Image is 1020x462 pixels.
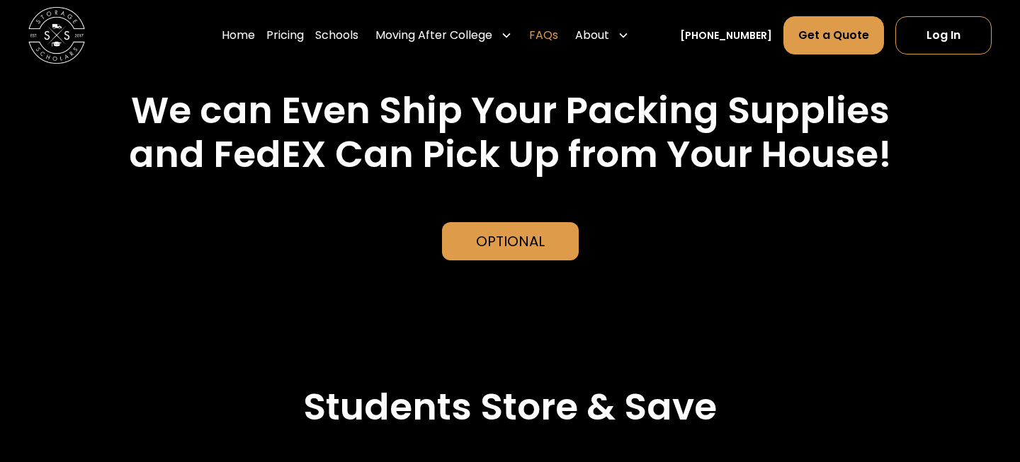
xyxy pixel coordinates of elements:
[569,16,635,55] div: About
[575,27,609,44] div: About
[315,16,358,55] a: Schools
[266,16,304,55] a: Pricing
[222,16,255,55] a: Home
[28,7,85,64] img: Storage Scholars main logo
[783,16,884,54] a: Get a Quote
[370,16,518,55] div: Moving After College
[476,231,545,252] div: Optional
[97,88,923,177] h2: We can Even Ship Your Packing Supplies and FedEX Can Pick Up from Your House!
[895,16,992,54] a: Log In
[529,16,558,55] a: FAQs
[303,385,717,429] h2: Students Store & Save
[680,28,772,43] a: [PHONE_NUMBER]
[375,27,492,44] div: Moving After College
